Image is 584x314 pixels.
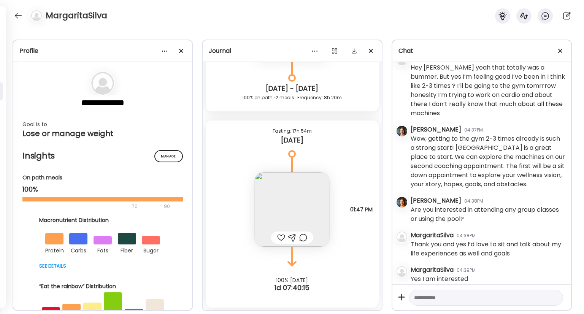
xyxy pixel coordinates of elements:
[397,232,407,242] img: bg-avatar-default.svg
[398,46,565,56] div: Chat
[94,244,112,255] div: fats
[397,197,407,208] img: avatars%2FJ3GRwH8ktnRjWK9hkZEoQc3uDqP2
[39,216,166,224] div: Macronutrient Distribution
[22,185,183,194] div: 100%
[411,231,454,240] div: MargaritaSilva
[22,150,183,162] h2: Insights
[350,206,373,213] span: 01:47 PM
[142,244,160,255] div: sugar
[203,277,381,283] div: 100% [DATE]
[31,10,42,21] img: bg-avatar-default.svg
[411,134,565,189] div: Wow, getting to the gym 2-3 times already is such a strong start! [GEOGRAPHIC_DATA] is a great pl...
[39,282,166,290] div: “Eat the rainbow” Distribution
[212,136,372,145] div: [DATE]
[411,265,454,274] div: MargaritaSilva
[163,202,171,211] div: 90
[411,240,565,258] div: Thank you and yes I’d love to sit and talk about my life experiences as well and goals
[22,202,162,211] div: 70
[22,129,183,138] div: Lose or manage weight
[19,46,186,56] div: Profile
[203,283,381,292] div: 1d 07:40:15
[464,127,483,133] div: 04:37PM
[69,244,87,255] div: carbs
[457,232,476,239] div: 04:38PM
[212,84,372,93] div: [DATE] - [DATE]
[411,274,468,284] div: Yes I am interested
[397,126,407,136] img: avatars%2FJ3GRwH8ktnRjWK9hkZEoQc3uDqP2
[22,120,183,129] div: Goal is to
[397,266,407,277] img: bg-avatar-default.svg
[212,127,372,136] div: Fasting: 17h 54m
[45,244,63,255] div: protein
[411,205,565,224] div: Are you interested in attending any group classes or using the pool?
[22,174,183,182] div: On path meals
[411,63,565,118] div: Hey [PERSON_NAME] yeah that totally was a bummer. But yes I’m feeling good I’ve been in I think l...
[91,72,114,95] img: bg-avatar-default.svg
[154,150,183,162] div: Manage
[457,267,476,274] div: 04:39PM
[209,46,375,56] div: Journal
[411,196,461,205] div: [PERSON_NAME]
[118,244,136,255] div: fiber
[255,172,329,247] img: images%2FvtllBHExoaSQXcaKlRThABOz2Au1%2FEoPb4oLeFCx9za3lUsPO%2FQqLrmMQSxor7cSuyyxt4_240
[411,125,461,134] div: [PERSON_NAME]
[212,93,372,102] div: 100% on path · 2 meals · Frequency: 8h 20m
[46,10,107,22] h4: MargaritaSilva
[464,198,483,205] div: 04:38PM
